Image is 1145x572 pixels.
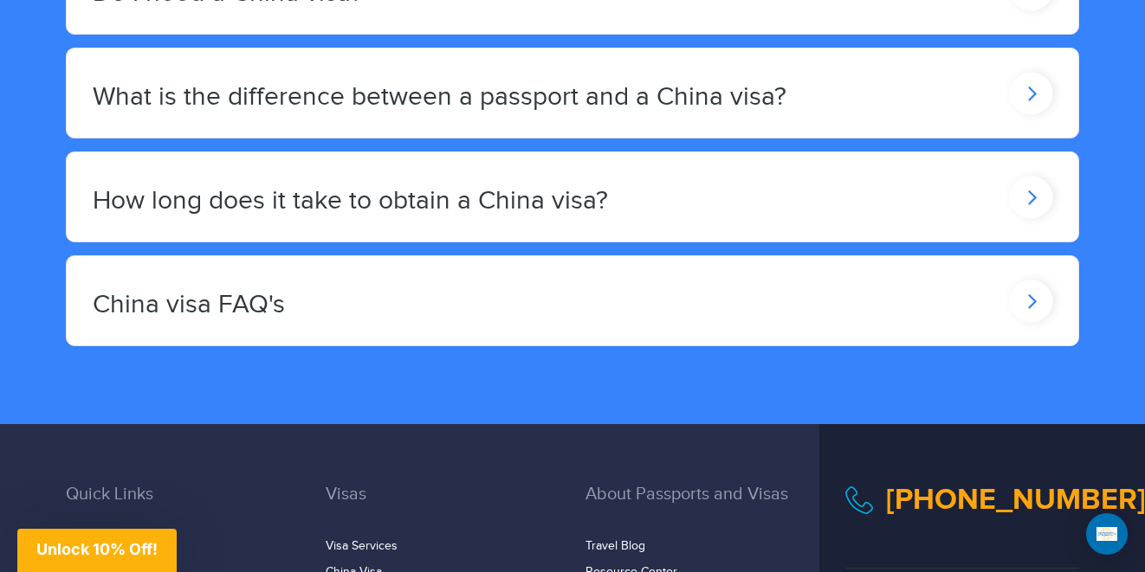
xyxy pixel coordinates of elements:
h2: China visa FAQ's [93,291,285,319]
div: Unlock 10% Off! [17,529,177,572]
span: Unlock 10% Off! [36,540,158,558]
h2: What is the difference between a passport and a China visa? [93,83,786,112]
h3: Visas [326,485,560,530]
h3: Quick Links [66,485,300,530]
div: Open Intercom Messenger [1086,513,1128,555]
h3: About Passports and Visas [585,485,819,530]
h2: How long does it take to obtain a China visa? [93,187,608,215]
a: Travel Blog [585,539,645,553]
a: Visa Services [326,539,398,553]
